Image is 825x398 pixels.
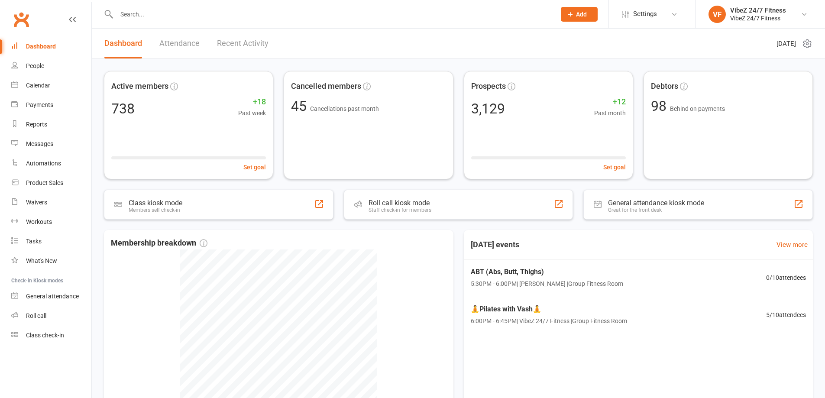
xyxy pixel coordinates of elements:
[730,14,786,22] div: VibeZ 24/7 Fitness
[11,154,91,173] a: Automations
[11,326,91,345] a: Class kiosk mode
[26,199,47,206] div: Waivers
[26,179,63,186] div: Product Sales
[471,317,627,326] span: 6:00PM - 6:45PM | VibeZ 24/7 Fitness | Group Fitness Room
[291,80,361,93] span: Cancelled members
[651,98,670,114] span: 98
[111,102,135,116] div: 738
[26,218,52,225] div: Workouts
[670,105,725,112] span: Behind on payments
[217,29,269,58] a: Recent Activity
[603,162,626,172] button: Set goal
[561,7,598,22] button: Add
[11,287,91,306] a: General attendance kiosk mode
[709,6,726,23] div: VF
[114,8,550,20] input: Search...
[129,199,182,207] div: Class kiosk mode
[26,257,57,264] div: What's New
[11,232,91,251] a: Tasks
[369,199,431,207] div: Roll call kiosk mode
[26,140,53,147] div: Messages
[471,102,505,116] div: 3,129
[730,6,786,14] div: VibeZ 24/7 Fitness
[26,62,44,69] div: People
[11,95,91,115] a: Payments
[11,56,91,76] a: People
[11,251,91,271] a: What's New
[291,98,310,114] span: 45
[766,273,806,282] span: 0 / 10 attendees
[10,9,32,30] a: Clubworx
[26,82,50,89] div: Calendar
[594,108,626,118] span: Past month
[11,193,91,212] a: Waivers
[608,207,704,213] div: Great for the front desk
[26,312,46,319] div: Roll call
[238,108,266,118] span: Past week
[129,207,182,213] div: Members self check-in
[159,29,200,58] a: Attendance
[369,207,431,213] div: Staff check-in for members
[26,293,79,300] div: General attendance
[11,173,91,193] a: Product Sales
[26,101,53,108] div: Payments
[471,279,623,288] span: 5:30PM - 6:00PM | [PERSON_NAME] | Group Fitness Room
[111,237,207,249] span: Membership breakdown
[766,310,806,320] span: 5 / 10 attendees
[111,80,168,93] span: Active members
[104,29,142,58] a: Dashboard
[26,43,56,50] div: Dashboard
[464,237,526,252] h3: [DATE] events
[26,160,61,167] div: Automations
[11,37,91,56] a: Dashboard
[633,4,657,24] span: Settings
[471,80,506,93] span: Prospects
[11,212,91,232] a: Workouts
[471,266,623,278] span: ABT (Abs, Butt, Thighs)
[651,80,678,93] span: Debtors
[11,134,91,154] a: Messages
[243,162,266,172] button: Set goal
[238,96,266,108] span: +18
[26,121,47,128] div: Reports
[11,76,91,95] a: Calendar
[776,39,796,49] span: [DATE]
[471,304,627,315] span: 🧘Pilates with Vash🧘
[26,238,42,245] div: Tasks
[608,199,704,207] div: General attendance kiosk mode
[26,332,64,339] div: Class check-in
[310,105,379,112] span: Cancellations past month
[594,96,626,108] span: +12
[11,306,91,326] a: Roll call
[11,115,91,134] a: Reports
[576,11,587,18] span: Add
[776,239,808,250] a: View more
